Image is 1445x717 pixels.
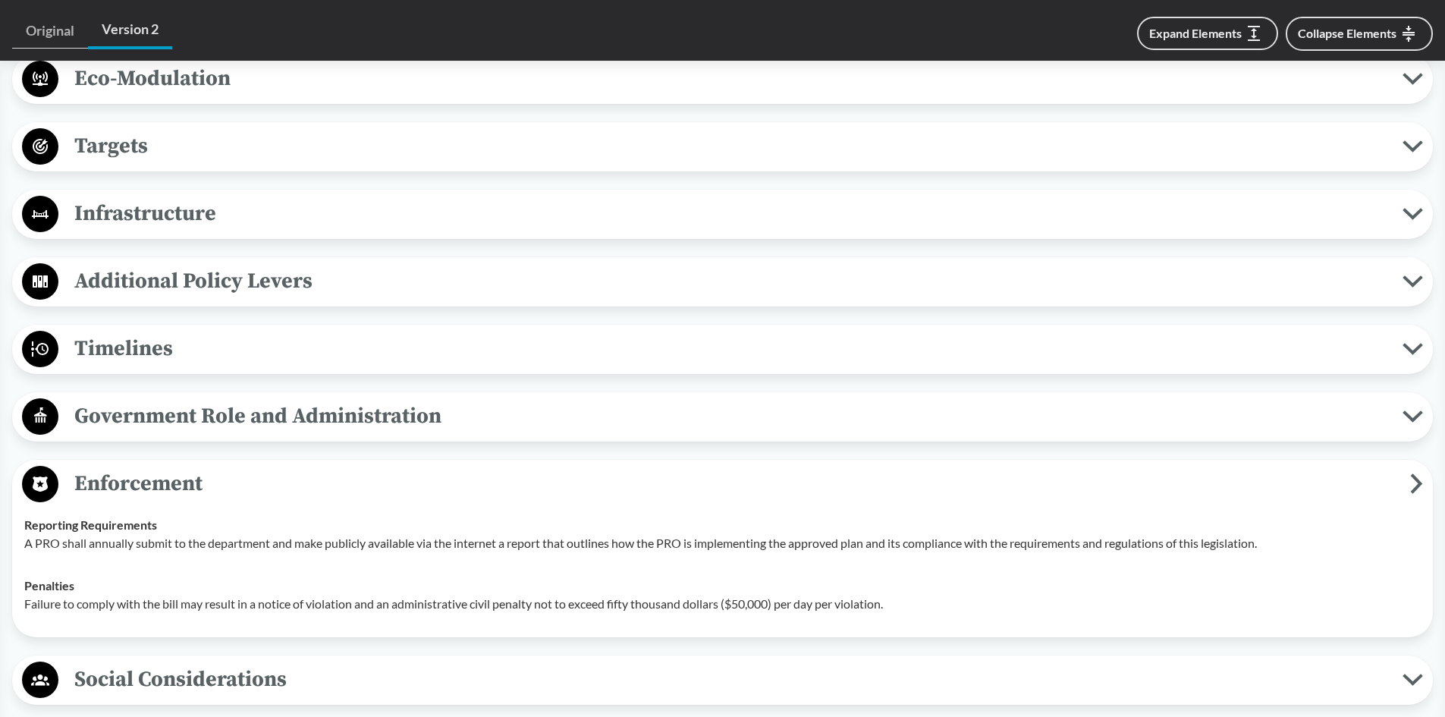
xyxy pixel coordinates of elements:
span: Timelines [58,332,1403,366]
span: Additional Policy Levers [58,264,1403,298]
strong: Reporting Requirements [24,517,157,532]
a: Version 2 [88,12,172,49]
button: Collapse Elements [1286,17,1433,51]
span: Eco-Modulation [58,61,1403,96]
span: Infrastructure [58,197,1403,231]
button: Social Considerations [17,661,1428,700]
button: Government Role and Administration [17,398,1428,436]
span: Social Considerations [58,662,1403,697]
p: A PRO shall annually submit to the department and make publicly available via the internet a repo... [24,534,1421,552]
button: Infrastructure [17,195,1428,234]
button: Additional Policy Levers [17,263,1428,301]
strong: Penalties [24,578,74,593]
button: Timelines [17,330,1428,369]
span: Government Role and Administration [58,399,1403,433]
button: Enforcement [17,465,1428,504]
span: Enforcement [58,467,1410,501]
a: Original [12,14,88,49]
button: Eco-Modulation [17,60,1428,99]
p: Failure to comply with the bill may result in a notice of violation and an administrative civil p... [24,595,1421,613]
span: Targets [58,129,1403,163]
button: Expand Elements [1137,17,1278,50]
button: Targets [17,127,1428,166]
